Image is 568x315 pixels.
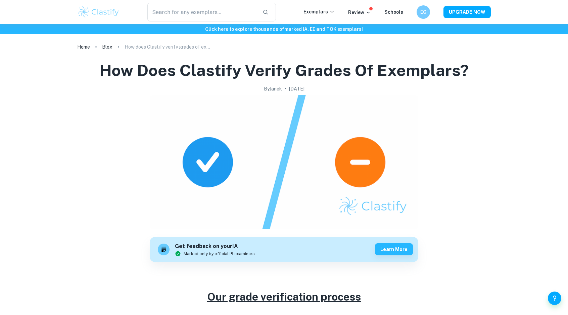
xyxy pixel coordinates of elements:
h2: [DATE] [289,85,304,92]
h6: EC [420,8,427,16]
a: Schools [384,9,403,15]
a: Blog [102,42,112,52]
button: EC [417,5,430,19]
a: Get feedback on yourIAMarked only by official IB examinersLearn more [150,237,418,262]
u: Our grade verification process [207,291,361,303]
p: Review [348,9,371,16]
h6: Click here to explore thousands of marked IA, EE and TOK exemplars ! [1,25,567,33]
p: Exemplars [303,8,335,15]
img: How does Clastify verify grades of exemplars? cover image [150,95,418,229]
h6: Get feedback on your IA [175,242,255,251]
span: Marked only by official IB examiners [184,251,255,257]
input: Search for any exemplars... [147,3,257,21]
a: Home [77,42,90,52]
button: Learn more [375,243,413,255]
button: Help and Feedback [548,292,561,305]
img: Clastify logo [77,5,120,19]
p: How does Clastify verify grades of exemplars? [125,43,212,51]
h2: By Janek [264,85,282,92]
p: • [285,85,286,92]
button: UPGRADE NOW [443,6,491,18]
h1: How does Clastify verify grades of exemplars? [99,60,469,81]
